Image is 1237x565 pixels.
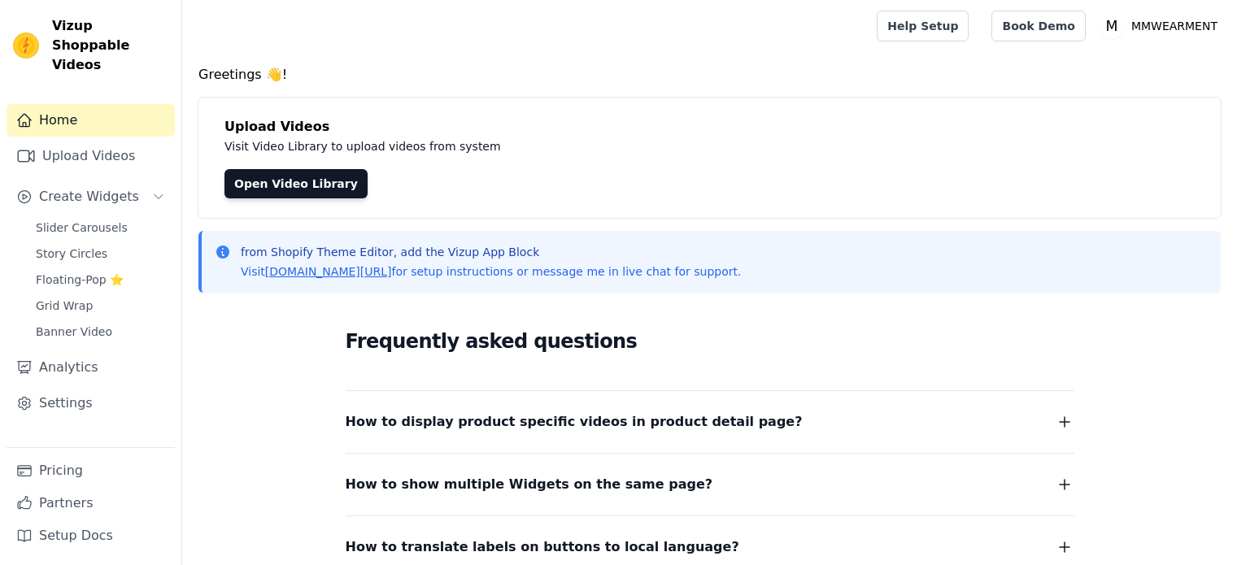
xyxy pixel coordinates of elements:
[224,137,953,156] p: Visit Video Library to upload videos from system
[346,411,803,433] span: How to display product specific videos in product detail page?
[224,169,368,198] a: Open Video Library
[346,536,739,558] span: How to translate labels on buttons to local language?
[346,473,713,496] span: How to show multiple Widgets on the same page?
[7,140,175,172] a: Upload Videos
[7,180,175,213] button: Create Widgets
[224,117,1195,137] h4: Upload Videos
[991,11,1085,41] a: Book Demo
[346,473,1074,496] button: How to show multiple Widgets on the same page?
[241,244,741,260] p: from Shopify Theme Editor, add the Vizup App Block
[877,11,969,41] a: Help Setup
[346,536,1074,558] button: How to translate labels on buttons to local language?
[241,263,741,280] p: Visit for setup instructions or message me in live chat for support.
[26,242,175,265] a: Story Circles
[1099,11,1224,41] button: M MMWEARMENT
[26,294,175,317] a: Grid Wrap
[13,33,39,59] img: Vizup
[52,16,168,75] span: Vizup Shoppable Videos
[346,411,1074,433] button: How to display product specific videos in product detail page?
[26,320,175,343] a: Banner Video
[1105,18,1117,34] text: M
[36,298,93,314] span: Grid Wrap
[26,216,175,239] a: Slider Carousels
[7,387,175,419] a: Settings
[39,187,139,206] span: Create Widgets
[198,65,1221,85] h4: Greetings 👋!
[7,454,175,487] a: Pricing
[36,219,128,236] span: Slider Carousels
[346,325,1074,358] h2: Frequently asked questions
[26,268,175,291] a: Floating-Pop ⭐
[36,246,107,262] span: Story Circles
[7,519,175,552] a: Setup Docs
[36,272,124,288] span: Floating-Pop ⭐
[7,487,175,519] a: Partners
[265,265,392,278] a: [DOMAIN_NAME][URL]
[7,351,175,384] a: Analytics
[36,324,112,340] span: Banner Video
[7,104,175,137] a: Home
[1125,11,1224,41] p: MMWEARMENT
